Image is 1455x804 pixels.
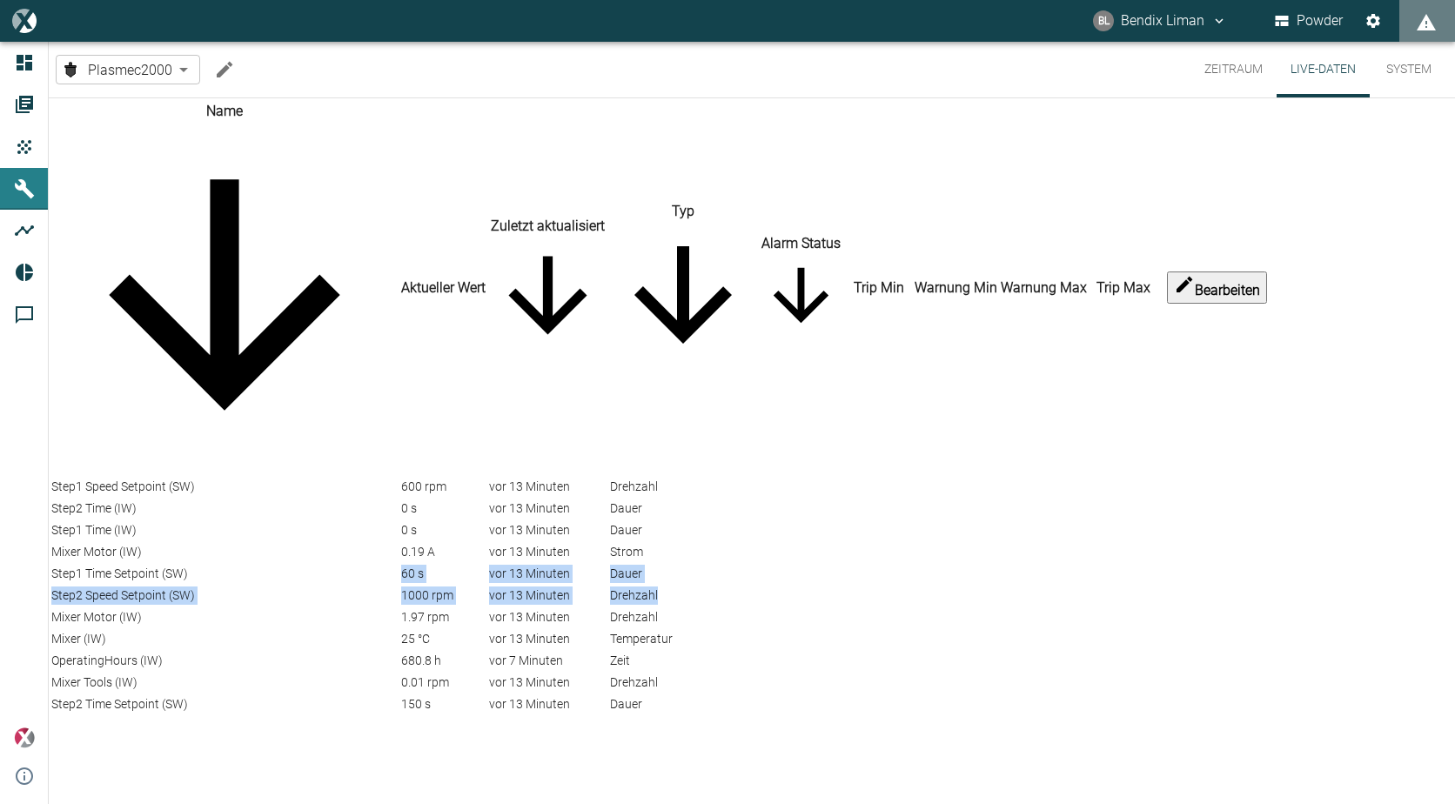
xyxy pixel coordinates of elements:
div: 11.9.2025, 09:10:11 [489,608,607,626]
div: 11.9.2025, 09:10:11 [489,673,607,692]
div: 11.9.2025, 09:15:55 [489,652,607,670]
span: sort-name [51,455,398,472]
th: Typ [609,100,757,475]
span: sort-status [760,324,842,340]
span: sort-type [610,355,756,372]
td: Mixer Tools (IW) [50,673,399,693]
img: Xplore Logo [14,727,35,748]
td: Step2 Speed Setpoint (SW) [50,586,399,606]
button: Zeitraum [1190,42,1277,97]
td: Dauer [609,564,757,584]
div: 1.9748265 rpm [401,608,486,626]
div: 0 s [401,499,486,518]
td: Step1 Time (IW) [50,520,399,540]
div: 680.802223093019 h [401,652,486,670]
span: Plasmec2000 [88,60,172,80]
th: Warnung Min [914,100,998,475]
td: Temperatur [609,629,757,649]
div: 11.9.2025, 09:10:11 [489,695,607,714]
td: Dauer [609,694,757,714]
td: Mixer (IW) [50,629,399,649]
td: Mixer Motor (IW) [50,542,399,562]
div: 60 s [401,565,486,583]
div: BL [1093,10,1114,31]
td: Zeit [609,651,757,671]
th: Name [50,100,399,475]
img: logo [12,9,36,32]
td: Dauer [609,520,757,540]
button: Machine bearbeiten [207,52,242,87]
td: Mixer Motor (IW) [50,607,399,627]
button: System [1370,42,1448,97]
div: 0.010344329 rpm [401,673,486,692]
button: bendix.liman@kansaihelios-cws.de [1090,5,1230,37]
td: Dauer [609,499,757,519]
td: Drehzahl [609,477,757,497]
td: Step1 Speed Setpoint (SW) [50,477,399,497]
td: Drehzahl [609,586,757,606]
div: 150 s [401,695,486,714]
div: 11.9.2025, 09:10:11 [489,499,607,518]
td: Step2 Time Setpoint (SW) [50,694,399,714]
div: 11.9.2025, 09:10:11 [489,521,607,539]
td: Drehzahl [609,673,757,693]
td: Step2 Time (IW) [50,499,399,519]
td: OperatingHours (IW) [50,651,399,671]
td: Step1 Time Setpoint (SW) [50,564,399,584]
div: 0 s [401,521,486,539]
div: 11.9.2025, 09:10:11 [489,478,607,496]
span: sort-time [489,341,607,358]
div: 11.9.2025, 09:10:11 [489,543,607,561]
div: 1000 rpm [401,586,486,605]
div: 25 °C [401,630,486,648]
button: Einstellungen [1358,5,1389,37]
div: 11.9.2025, 09:10:11 [489,565,607,583]
th: Trip Max [1090,100,1157,475]
button: Live-Daten [1277,42,1370,97]
th: Trip Min [845,100,912,475]
button: edit-alarms [1167,271,1267,304]
td: Drehzahl [609,607,757,627]
th: Aktueller Wert [400,100,486,475]
div: 600 rpm [401,478,486,496]
button: Powder [1271,5,1347,37]
div: 11.9.2025, 09:10:11 [489,586,607,605]
th: Zuletzt aktualisiert [488,100,607,475]
a: Plasmec2000 [60,59,172,80]
th: Alarm Status [759,100,843,475]
th: Warnung Max [1000,100,1088,475]
div: 0.1880787 A [401,543,486,561]
div: 11.9.2025, 09:10:11 [489,630,607,648]
td: Strom [609,542,757,562]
